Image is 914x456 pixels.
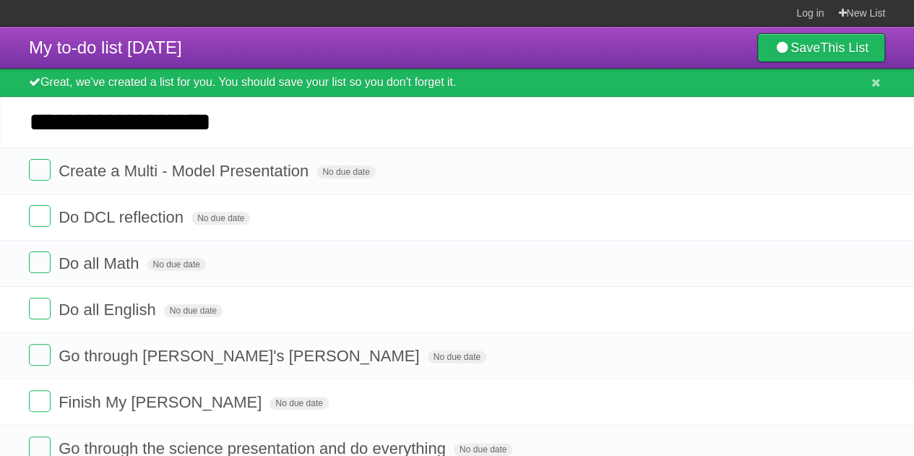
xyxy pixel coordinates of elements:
span: No due date [270,397,328,410]
span: Create a Multi - Model Presentation [59,162,312,180]
label: Done [29,344,51,366]
span: My to-do list [DATE] [29,38,182,57]
b: This List [820,40,868,55]
label: Done [29,205,51,227]
span: No due date [191,212,250,225]
span: Do all English [59,301,160,319]
span: No due date [428,350,486,363]
span: Do DCL reflection [59,208,187,226]
label: Done [29,159,51,181]
a: SaveThis List [757,33,885,62]
span: Do all Math [59,254,142,272]
span: No due date [147,258,206,271]
span: No due date [164,304,223,317]
label: Done [29,251,51,273]
label: Done [29,298,51,319]
span: No due date [454,443,512,456]
label: Done [29,390,51,412]
span: No due date [316,165,375,178]
span: Go through [PERSON_NAME]'s [PERSON_NAME] [59,347,423,365]
span: Finish My [PERSON_NAME] [59,393,265,411]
